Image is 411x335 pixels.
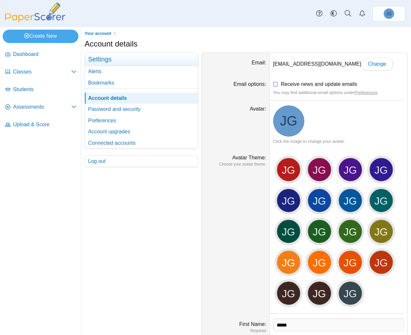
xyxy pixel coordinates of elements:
[273,90,404,96] div: You may find additional email options under .
[384,8,394,19] span: Jenny Griczin
[273,105,304,137] a: Jenny Griczin
[361,58,393,71] a: Change
[85,156,198,167] a: Log out
[85,115,198,126] a: Preferences
[85,104,198,115] a: Password and security
[373,6,405,21] a: Jenny Griczin
[3,100,79,115] a: Assessments
[276,281,301,305] div: JG
[276,157,301,182] div: JG
[338,250,363,275] div: JG
[307,157,332,182] div: JG
[85,31,111,36] span: Your account
[386,11,392,16] span: Jenny Griczin
[338,157,363,182] div: JG
[369,250,393,275] div: JG
[85,138,198,149] a: Connected accounts
[369,157,393,182] div: JG
[3,82,79,98] a: Students
[368,61,386,67] span: Change
[252,60,266,65] label: Email
[307,250,332,275] div: JG
[307,219,332,244] div: JG
[273,139,404,144] div: Click the image to change your avatar.
[307,188,332,213] div: JG
[85,38,138,49] h1: Account details
[250,106,266,112] label: Avatar
[355,90,378,95] a: Preferences
[3,47,79,62] a: Dashboard
[276,250,301,275] div: JG
[13,51,76,58] span: Dashboard
[13,86,76,93] span: Students
[3,3,68,22] img: PaperScorer
[85,77,198,88] a: Bookmarks
[280,114,298,128] span: Jenny Griczin
[355,7,369,21] a: Alerts
[276,188,301,213] div: JG
[13,103,71,111] span: Assessments
[270,53,407,75] dd: [EMAIL_ADDRESS][DOMAIN_NAME]
[13,68,71,75] span: Classes
[369,188,393,213] div: JG
[85,53,198,66] h3: Settings
[3,117,79,133] a: Upload & Score
[276,219,301,244] div: JG
[13,121,76,128] span: Upload & Score
[233,81,266,87] label: Email options
[239,321,266,327] label: First Name
[205,162,266,167] dfn: Choose your avatar theme.
[338,188,363,213] div: JG
[85,66,198,77] a: Alerts
[338,281,363,305] div: JG
[205,328,266,334] dfn: Required
[281,81,357,87] span: Receive news and update emails
[83,30,113,38] a: Your account
[338,219,363,244] div: JG
[307,281,332,305] div: JG
[3,30,78,43] a: Create New
[85,93,198,104] a: Account details
[3,64,79,80] a: Classes
[3,18,68,23] a: PaperScorer
[369,219,393,244] div: JG
[85,126,198,137] a: Account upgrades
[232,155,266,160] label: Avatar Theme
